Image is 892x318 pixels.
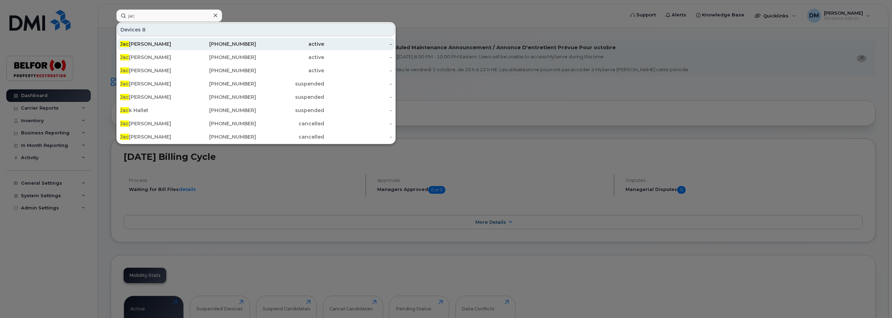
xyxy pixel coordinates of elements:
[120,107,188,114] div: k Hallet
[120,81,129,87] span: Jac
[120,67,188,74] div: [PERSON_NAME]
[256,67,324,74] div: active
[188,94,256,101] div: [PHONE_NUMBER]
[117,131,395,143] a: Jac[PERSON_NAME][PHONE_NUMBER]cancelled-
[256,120,324,127] div: cancelled
[120,134,129,140] span: Jac
[188,107,256,114] div: [PHONE_NUMBER]
[324,107,392,114] div: -
[256,133,324,140] div: cancelled
[120,120,188,127] div: [PERSON_NAME]
[117,117,395,130] a: Jac[PERSON_NAME][PHONE_NUMBER]cancelled-
[120,94,129,100] span: Jac
[256,107,324,114] div: suspended
[324,120,392,127] div: -
[188,54,256,61] div: [PHONE_NUMBER]
[117,104,395,117] a: Jack Hallet[PHONE_NUMBER]suspended-
[117,91,395,103] a: Jac[PERSON_NAME][PHONE_NUMBER]suspended-
[120,41,129,47] span: Jac
[324,67,392,74] div: -
[324,133,392,140] div: -
[120,54,188,61] div: [PERSON_NAME]
[117,51,395,64] a: Jac[PERSON_NAME][PHONE_NUMBER]active-
[117,64,395,77] a: Jac[PERSON_NAME][PHONE_NUMBER]active-
[117,23,395,36] div: Devices
[120,54,129,60] span: Jac
[120,107,129,113] span: Jac
[117,38,395,50] a: Jac[PERSON_NAME][PHONE_NUMBER]active-
[256,54,324,61] div: active
[120,120,129,127] span: Jac
[324,80,392,87] div: -
[324,94,392,101] div: -
[256,80,324,87] div: suspended
[188,80,256,87] div: [PHONE_NUMBER]
[120,40,188,47] div: [PERSON_NAME]
[256,40,324,47] div: active
[188,40,256,47] div: [PHONE_NUMBER]
[142,26,146,33] span: 8
[188,67,256,74] div: [PHONE_NUMBER]
[120,133,188,140] div: [PERSON_NAME]
[120,67,129,74] span: Jac
[117,77,395,90] a: Jac[PERSON_NAME][PHONE_NUMBER]suspended-
[324,54,392,61] div: -
[324,40,392,47] div: -
[256,94,324,101] div: suspended
[120,94,188,101] div: [PERSON_NAME]
[120,80,188,87] div: [PERSON_NAME]
[188,133,256,140] div: [PHONE_NUMBER]
[188,120,256,127] div: [PHONE_NUMBER]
